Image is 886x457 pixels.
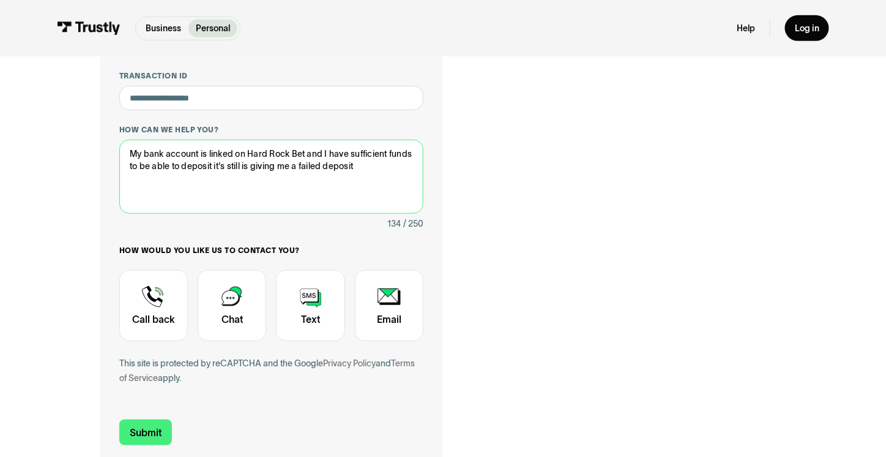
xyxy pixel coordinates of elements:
[119,246,423,255] label: How would you like us to contact you?
[57,21,121,35] img: Trustly Logo
[403,216,423,231] div: / 250
[119,358,415,383] a: Terms of Service
[138,20,188,37] a: Business
[146,22,181,35] p: Business
[387,216,401,231] div: 134
[785,15,829,41] a: Log in
[119,420,172,445] input: Submit
[795,23,819,34] div: Log in
[119,71,423,81] label: Transaction ID
[119,125,423,135] label: How can we help you?
[188,20,237,37] a: Personal
[119,356,423,385] div: This site is protected by reCAPTCHA and the Google and apply.
[196,22,230,35] p: Personal
[737,23,755,34] a: Help
[323,358,376,368] a: Privacy Policy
